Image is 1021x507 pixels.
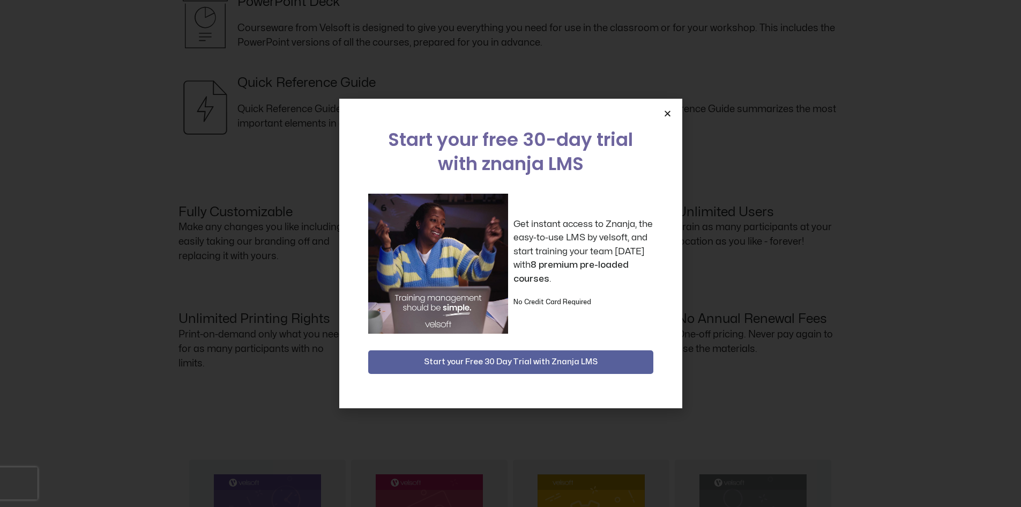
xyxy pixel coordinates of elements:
[513,260,629,283] strong: 8 premium pre-loaded courses
[664,109,672,117] a: Close
[368,350,653,374] button: Start your Free 30 Day Trial with Znanja LMS
[513,299,591,305] strong: No Credit Card Required
[513,217,653,286] p: Get instant access to Znanja, the easy-to-use LMS by velsoft, and start training your team [DATE]...
[885,483,1016,507] iframe: chat widget
[424,356,598,369] span: Start your Free 30 Day Trial with Znanja LMS
[368,128,653,176] h2: Start your free 30-day trial with znanja LMS
[368,194,508,334] img: a woman sitting at her laptop dancing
